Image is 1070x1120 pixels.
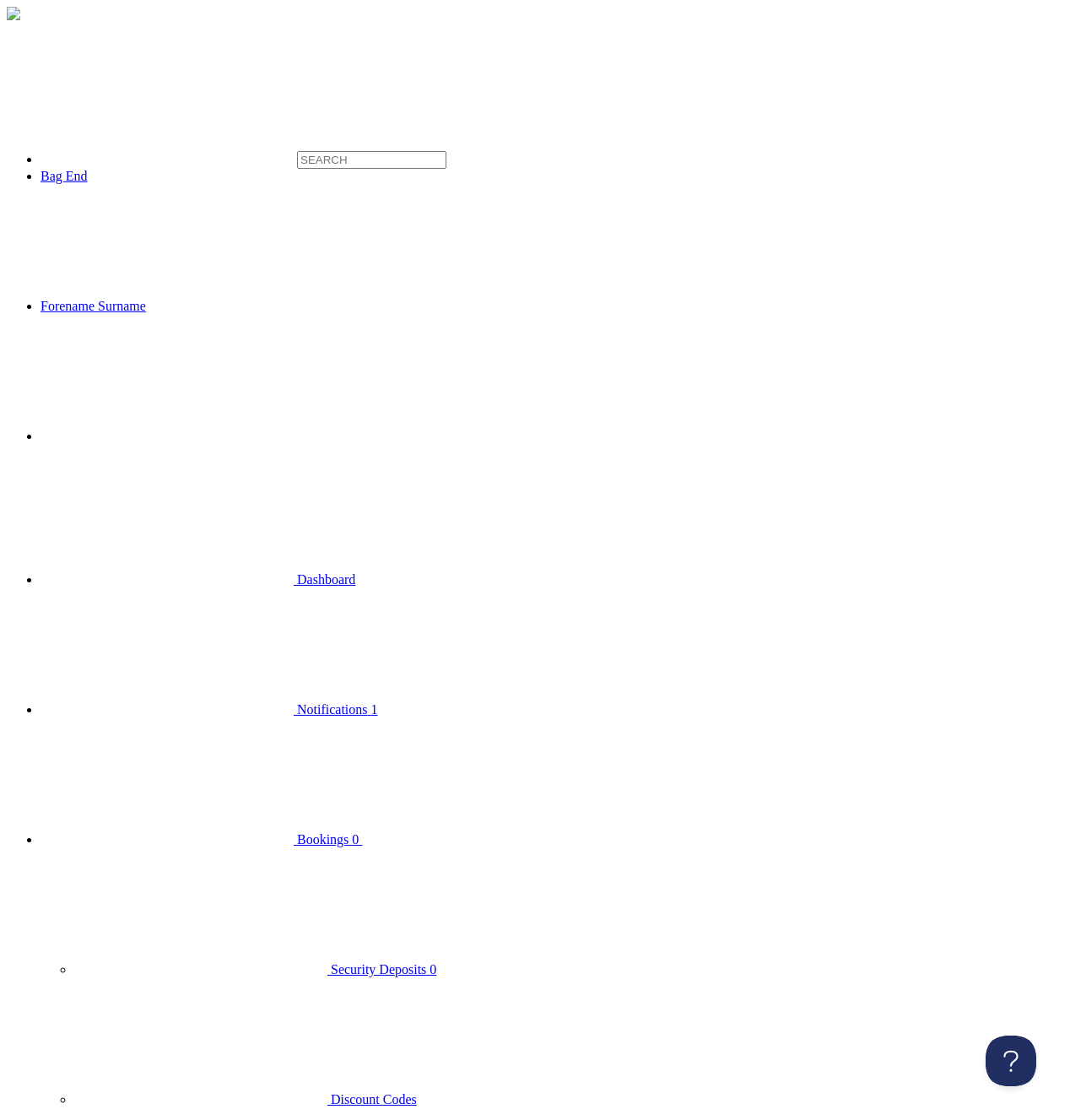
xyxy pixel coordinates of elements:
[41,299,399,313] a: Forename Surname
[297,702,368,717] span: Notifications
[331,1092,417,1106] span: Discount Codes
[74,962,436,977] a: Security Deposits 0
[41,702,378,717] a: Notifications 1
[352,832,359,847] span: 0
[297,572,355,587] span: Dashboard
[297,832,349,847] span: Bookings
[41,832,615,847] a: Bookings 0
[74,1092,417,1106] a: Discount Codes
[297,151,446,169] input: SEARCH
[331,962,426,977] span: Security Deposits
[7,7,20,20] img: menu-toggle-4520fedd754c2a8bde71ea2914dd820b131290c2d9d837ca924f0cce6f9668d0.png
[986,1036,1036,1086] iframe: Toggle Customer Support
[371,702,378,717] span: 1
[41,169,88,183] a: Bag End
[41,572,355,587] a: Dashboard
[430,962,436,977] span: 0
